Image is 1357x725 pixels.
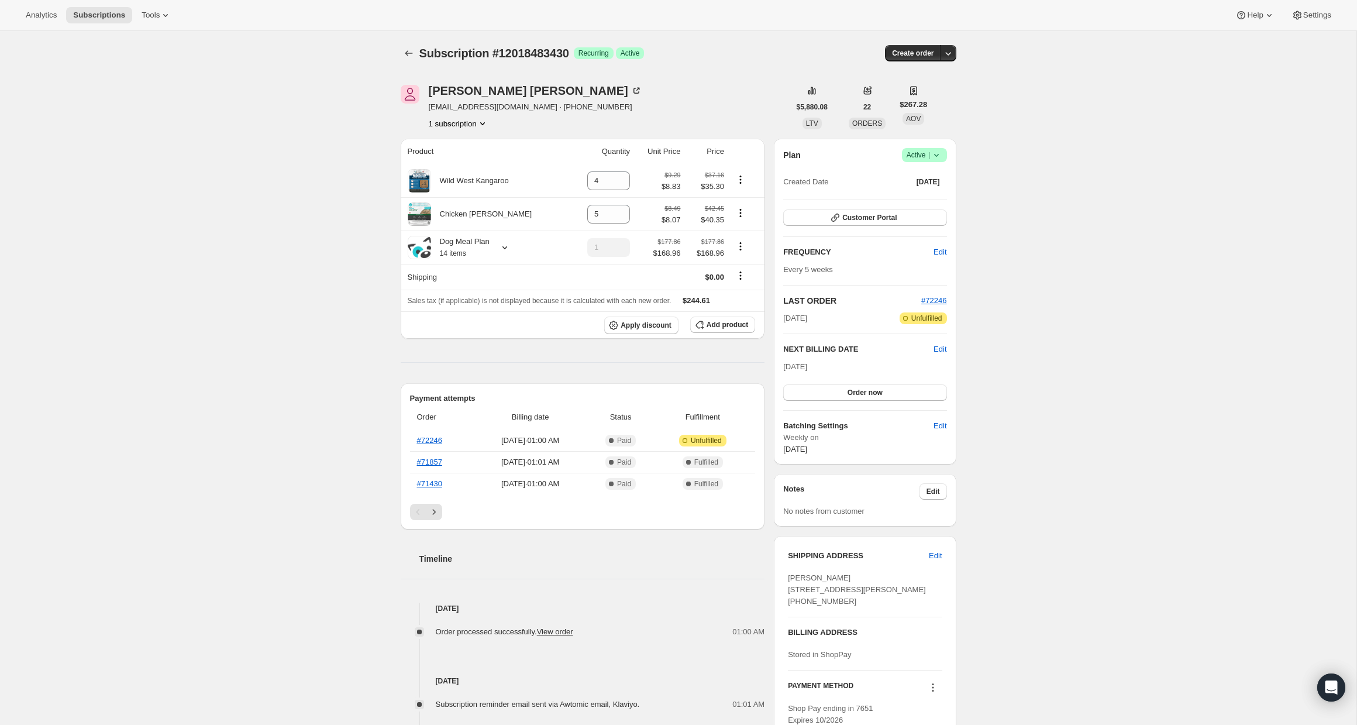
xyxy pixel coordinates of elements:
span: Tools [142,11,160,20]
h2: Timeline [419,553,765,565]
button: Subscriptions [401,45,417,61]
button: #72246 [921,295,946,307]
th: Price [684,139,728,164]
small: $177.86 [701,238,724,245]
span: [DATE] · 01:01 AM [477,456,584,468]
button: Add product [690,317,755,333]
span: Paid [617,458,631,467]
small: $42.45 [705,205,724,212]
span: Create order [892,49,934,58]
span: Add product [707,320,748,329]
span: | [928,150,930,160]
a: #72246 [921,296,946,305]
span: Every 5 weeks [783,265,833,274]
div: [PERSON_NAME] [PERSON_NAME] [429,85,642,97]
th: Quantity [571,139,633,164]
span: Unfulfilled [911,314,942,323]
span: $5,880.08 [797,102,828,112]
span: Edit [927,487,940,496]
h3: SHIPPING ADDRESS [788,550,929,562]
span: $8.07 [662,214,681,226]
span: [PERSON_NAME] [STREET_ADDRESS][PERSON_NAME] [PHONE_NUMBER] [788,573,926,606]
button: Settings [1284,7,1338,23]
span: $168.96 [687,248,724,259]
span: Subscription #12018483430 [419,47,569,60]
span: Edit [934,343,946,355]
h2: Plan [783,149,801,161]
button: Customer Portal [783,209,946,226]
th: Unit Price [633,139,684,164]
span: Paid [617,479,631,489]
span: Apply discount [621,321,671,330]
span: Edit [934,246,946,258]
span: Billing date [477,411,584,423]
button: [DATE] [910,174,947,190]
span: [DATE] [783,312,807,324]
button: Edit [927,417,953,435]
span: Status [591,411,650,423]
button: Edit [922,547,949,565]
button: Analytics [19,7,64,23]
a: View order [537,627,573,636]
th: Order [410,404,473,430]
span: Subscription reminder email sent via Awtomic email, Klaviyo. [436,700,640,709]
button: Edit [919,483,947,500]
button: Edit [927,243,953,262]
button: Create order [885,45,941,61]
th: Product [401,139,571,164]
span: LTV [806,119,818,128]
span: AOV [906,115,921,123]
span: No notes from customer [783,507,865,516]
span: Subscriptions [73,11,125,20]
span: Sales tax (if applicable) is not displayed because it is calculated with each new order. [408,297,671,305]
span: $168.96 [653,248,680,259]
span: Unfulfilled [691,436,722,445]
span: $40.35 [687,214,724,226]
span: Created Date [783,176,828,188]
span: Order processed successfully. [436,627,573,636]
h3: Notes [783,483,919,500]
span: $8.83 [662,181,681,193]
nav: Pagination [410,504,756,520]
div: Chicken [PERSON_NAME] [431,208,532,220]
img: product img [408,237,431,258]
span: Edit [934,420,946,432]
h3: BILLING ADDRESS [788,627,942,638]
span: $0.00 [705,273,724,281]
span: Recurring [578,49,609,58]
span: Shop Pay ending in 7651 Expires 10/2026 [788,704,873,724]
button: Next [426,504,442,520]
button: 22 [856,99,878,115]
h2: NEXT BILLING DATE [783,343,934,355]
span: 01:00 AM [732,626,764,638]
span: $244.61 [683,296,710,305]
button: Product actions [429,118,488,129]
span: $267.28 [900,99,927,111]
h4: [DATE] [401,675,765,687]
h3: PAYMENT METHOD [788,681,853,697]
h4: [DATE] [401,603,765,614]
span: Customer Portal [842,213,897,222]
span: Fulfillment [657,411,748,423]
h2: Payment attempts [410,393,756,404]
span: Weekly on [783,432,946,444]
span: Edit [929,550,942,562]
span: Active [907,149,942,161]
span: Order now [848,388,883,397]
small: $9.29 [664,171,680,178]
span: ORDERS [852,119,882,128]
button: $5,880.08 [790,99,835,115]
h2: LAST ORDER [783,295,921,307]
span: $35.30 [687,181,724,193]
button: Shipping actions [731,269,750,282]
a: #71857 [417,458,442,466]
span: 01:01 AM [732,699,764,710]
span: [DATE] [917,177,940,187]
span: [EMAIL_ADDRESS][DOMAIN_NAME] · [PHONE_NUMBER] [429,101,642,113]
small: $8.49 [664,205,680,212]
button: Help [1228,7,1282,23]
button: Product actions [731,240,750,253]
span: Stored in ShopPay [788,650,851,659]
span: Emily Huffman [401,85,419,104]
